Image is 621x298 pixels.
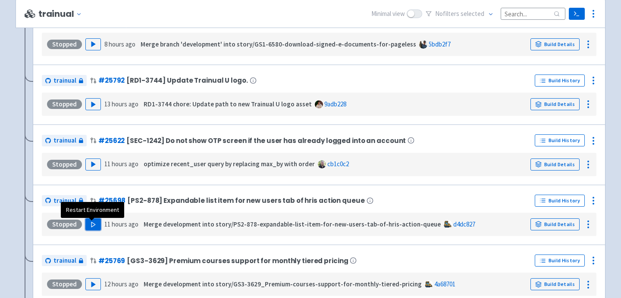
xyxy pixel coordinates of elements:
a: #25622 [98,136,125,145]
span: [PS2-878] Expandable list item for new users tab of hris action queue [127,197,364,204]
span: No filter s [435,9,484,19]
a: Build History [535,195,585,207]
div: Stopped [47,279,82,289]
a: trainual [42,255,87,267]
a: Terminal [569,8,585,20]
strong: RD1-3744 chore: Update path to new Trainual U logo asset [144,100,312,108]
a: Build Details [530,278,580,290]
strong: optimize recent_user query by replacing max_by with order [144,160,315,168]
span: trainual [53,256,76,266]
div: Stopped [47,40,82,49]
a: cb1c0c2 [327,160,349,168]
strong: Merge development into story/PS2-878-expandable-list-item-for-new-users-tab-of-hris-action-queue [144,220,441,228]
div: Stopped [47,160,82,169]
span: [GS3-3629] Premium courses support for monthly tiered pricing [127,257,348,264]
span: selected [461,9,484,18]
button: Play [85,278,101,290]
div: Stopped [47,220,82,229]
a: Build Details [530,98,580,110]
a: Build History [535,74,585,87]
time: 11 hours ago [104,220,138,228]
span: Minimal view [371,9,405,19]
span: trainual [53,76,76,86]
button: Play [85,38,101,50]
button: Play [85,98,101,110]
span: [RD1-3744] Update Trainual U logo. [126,77,248,84]
a: #25792 [98,76,125,85]
a: d4dc827 [453,220,475,228]
div: Stopped [47,99,82,109]
button: Play [85,218,101,230]
a: Build History [535,255,585,267]
a: #25769 [98,256,125,265]
time: 11 hours ago [104,160,138,168]
button: Play [85,158,101,171]
span: trainual [53,136,76,146]
a: 9adb228 [324,100,346,108]
a: Build History [535,134,585,146]
a: Build Details [530,38,580,50]
time: 13 hours ago [104,100,138,108]
a: #25698 [98,196,125,205]
a: trainual [42,195,87,207]
a: trainual [42,75,87,87]
span: trainual [53,196,76,206]
time: 8 hours ago [104,40,135,48]
a: Build Details [530,218,580,230]
a: trainual [42,135,87,146]
a: Build Details [530,158,580,171]
time: 12 hours ago [104,280,138,288]
strong: Merge branch 'development' into story/GS1-6580-download-signed-e-documents-for-pageless [141,40,416,48]
a: 5bdb2f7 [429,40,451,48]
span: [SEC-1242] Do not show OTP screen if the user has already logged into an account [126,137,406,144]
button: trainual [38,9,85,19]
strong: Merge development into story/GS3-3629_Premium-courses-support-for-monthly-tiered-pricing [144,280,422,288]
input: Search... [501,8,565,19]
a: 4a68701 [434,280,455,288]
